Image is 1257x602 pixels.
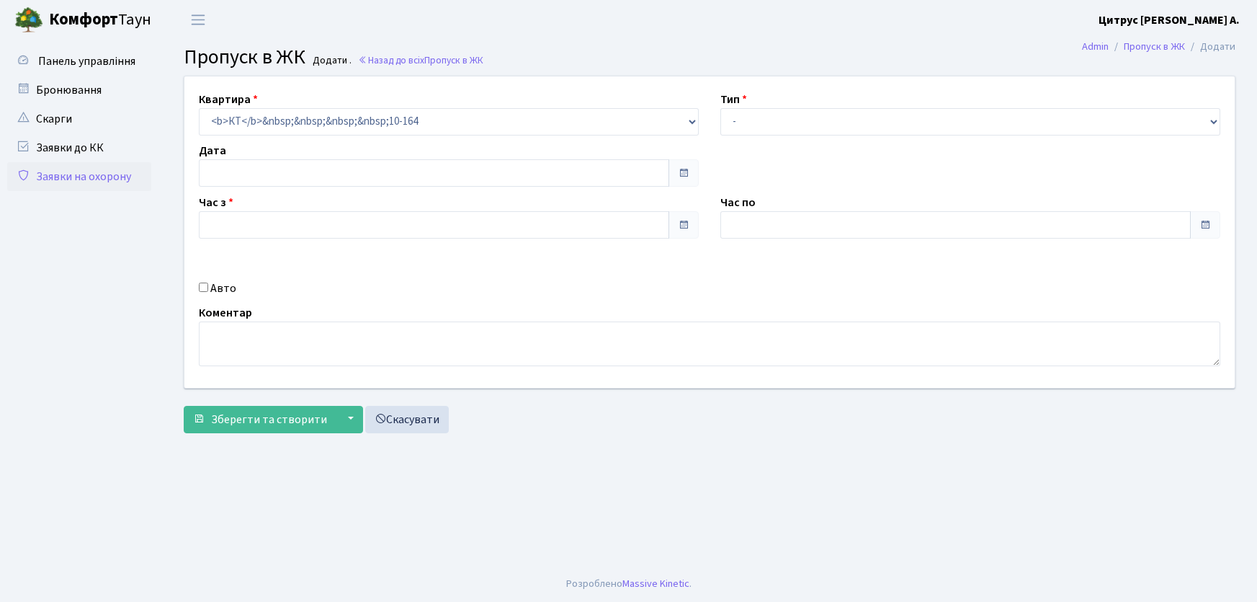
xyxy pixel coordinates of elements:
label: Час з [199,194,233,211]
a: Massive Kinetic [622,576,689,591]
a: Панель управління [7,47,151,76]
label: Квартира [199,91,258,108]
a: Заявки до КК [7,133,151,162]
label: Тип [720,91,747,108]
a: Скасувати [365,406,449,433]
a: Назад до всіхПропуск в ЖК [358,53,483,67]
span: Таун [49,8,151,32]
a: Заявки на охорону [7,162,151,191]
b: Комфорт [49,8,118,31]
img: logo.png [14,6,43,35]
span: Панель управління [38,53,135,69]
small: Додати . [310,55,352,67]
span: Зберегти та створити [211,412,327,428]
button: Переключити навігацію [180,8,216,32]
span: Пропуск в ЖК [184,43,305,71]
nav: breadcrumb [1060,32,1257,62]
button: Зберегти та створити [184,406,336,433]
label: Час по [720,194,756,211]
span: Пропуск в ЖК [424,53,483,67]
b: Цитрус [PERSON_NAME] А. [1099,12,1240,28]
a: Цитрус [PERSON_NAME] А. [1099,12,1240,29]
a: Admin [1082,39,1109,54]
a: Скарги [7,105,151,133]
label: Коментар [199,304,252,322]
li: Додати [1185,39,1235,55]
a: Бронювання [7,76,151,105]
a: Пропуск в ЖК [1124,39,1185,54]
div: Розроблено . [566,576,692,592]
label: Авто [210,280,236,297]
label: Дата [199,142,226,159]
